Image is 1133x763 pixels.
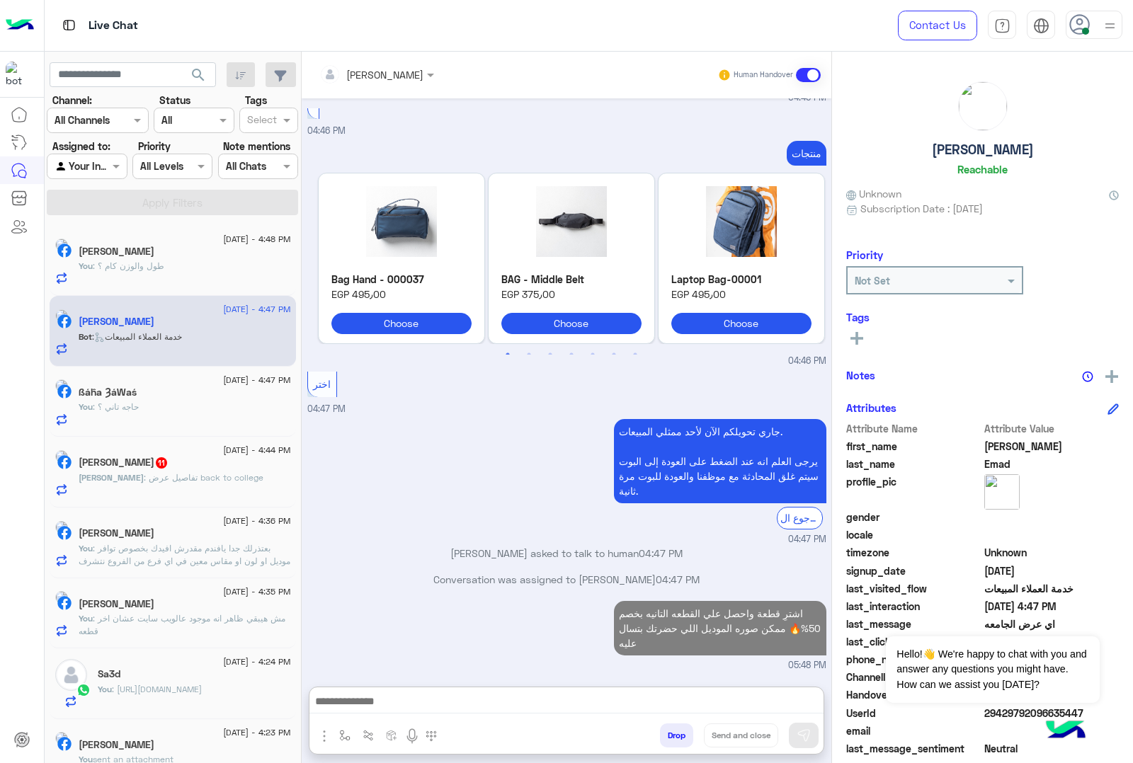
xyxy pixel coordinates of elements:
[79,739,154,751] h5: Mostafa Magdy
[57,596,72,610] img: Facebook
[386,730,397,741] img: create order
[886,636,1099,703] span: Hello!👋 We're happy to chat with you and answer any questions you might have. How can we assist y...
[671,287,812,302] span: EGP 495٫00
[223,139,290,154] label: Note mentions
[984,474,1020,510] img: picture
[316,728,333,745] img: send attachment
[223,515,290,527] span: [DATE] - 4:36 PM
[357,723,380,747] button: Trigger scenario
[57,737,72,751] img: Facebook
[788,533,826,546] span: 04:47 PM
[138,139,171,154] label: Priority
[55,591,68,604] img: picture
[144,472,263,483] span: تفاصيل عرض back to college
[846,723,981,738] span: email
[426,730,437,742] img: make a call
[307,125,346,136] span: 04:46 PM
[994,18,1010,34] img: tab
[79,527,154,539] h5: Mohammed Shaker
[797,728,811,742] img: send message
[79,457,169,469] h5: Ahmed Alaa
[57,455,72,469] img: Facebook
[639,547,683,559] span: 04:47 PM
[223,374,290,386] span: [DATE] - 4:47 PM
[307,572,826,587] p: Conversation was assigned to [PERSON_NAME]
[501,186,642,257] img: 203A3332_72860193-81a0-4bbf-b846-bd7486c16c6d.jpg
[363,730,374,741] img: Trigger scenario
[660,723,693,747] button: Drop
[614,601,826,655] p: 17/9/2025, 5:48 PM
[57,384,72,398] img: Facebook
[380,723,404,747] button: create order
[984,527,1120,542] span: null
[156,457,167,469] span: 11
[846,687,981,702] span: HandoverOn
[55,379,68,392] img: picture
[1041,706,1091,756] img: hulul-logo.png
[223,726,290,739] span: [DATE] - 4:23 PM
[79,598,154,610] h5: Sara Yousry
[79,386,137,398] h5: ßáĥa ȜáWaś
[734,69,793,81] small: Human Handover
[788,355,826,368] span: 04:46 PM
[628,348,642,362] button: 7 of 3
[501,287,642,302] span: EGP 375٫00
[984,599,1120,614] span: 2025-09-17T13:47:28.395Z
[223,233,290,246] span: [DATE] - 4:48 PM
[988,11,1016,40] a: tab
[1101,17,1119,35] img: profile
[1033,18,1049,34] img: tab
[60,16,78,34] img: tab
[671,272,812,287] p: Laptop Bag-00001
[339,730,351,741] img: select flow
[777,507,823,529] div: الرجوع ال Bot
[846,510,981,524] span: gender
[932,142,1034,158] h5: [PERSON_NAME]
[55,659,87,691] img: defaultAdmin.png
[223,655,290,668] span: [DATE] - 4:24 PM
[846,421,981,436] span: Attribute Name
[984,563,1120,578] span: 2025-09-17T13:46:20.535Z
[79,401,93,412] span: You
[55,732,68,745] img: picture
[55,309,68,322] img: picture
[6,11,34,40] img: Logo
[846,652,981,667] span: phone_number
[47,190,298,215] button: Apply Filters
[671,186,812,257] img: 203A8888.jpg
[79,316,154,328] h5: Mohamed Emad
[984,741,1120,756] span: 0
[334,723,357,747] button: select flow
[614,419,826,503] p: 17/9/2025, 4:47 PM
[846,311,1119,323] h6: Tags
[1082,371,1093,382] img: notes
[57,314,72,328] img: Facebook
[55,521,68,534] img: picture
[501,272,642,287] p: BAG - Middle Belt
[671,313,812,333] button: Choose
[79,246,154,258] h5: Ghena Sileem
[787,141,826,166] p: 17/9/2025, 4:46 PM
[788,659,826,672] span: 05:48 PM
[79,543,93,553] span: You
[181,62,216,93] button: search
[846,670,981,684] span: ChannelId
[846,439,981,454] span: first_name
[404,728,421,745] img: send voice note
[846,248,883,261] h6: Priority
[846,616,981,631] span: last_message
[190,67,207,84] span: search
[1105,370,1118,383] img: add
[607,348,621,362] button: 6 of 3
[159,93,190,108] label: Status
[79,543,290,592] span: بعتذرلك جدا يافندم مقدرش افيدك بخصوص توافر موديل او لون او مقاس معين في اي فرع من الفروع نتشرف بز...
[984,421,1120,436] span: Attribute Value
[957,163,1008,176] h6: Reachable
[313,378,331,390] span: اختر
[307,403,346,414] span: 04:47 PM
[52,139,110,154] label: Assigned to:
[543,348,557,362] button: 3 of 3
[984,439,1120,454] span: Mohamed
[98,668,120,680] h5: Sa3d
[331,186,472,257] img: 203A3320.jpg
